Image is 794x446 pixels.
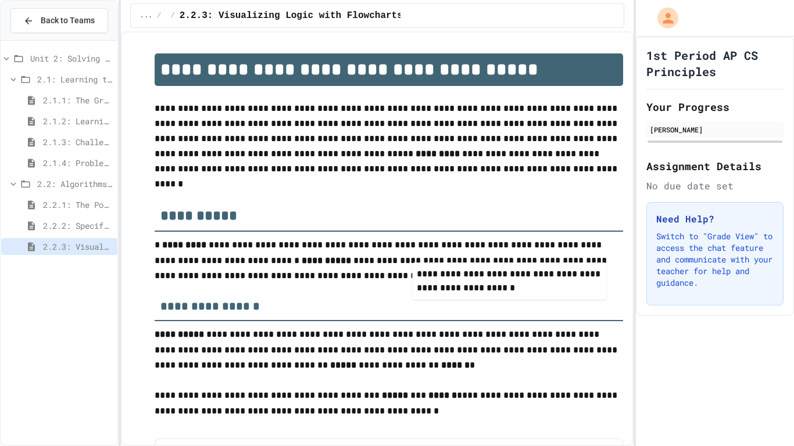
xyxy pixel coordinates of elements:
[30,52,113,64] span: Unit 2: Solving Problems in Computer Science
[43,157,113,169] span: 2.1.4: Problem Solving Practice
[646,99,784,115] h2: Your Progress
[140,11,153,20] span: ...
[37,73,113,85] span: 2.1: Learning to Solve Hard Problems
[645,5,681,31] div: My Account
[646,179,784,193] div: No due date set
[43,136,113,148] span: 2.1.3: Challenge Problem - The Bridge
[10,8,108,33] button: Back to Teams
[745,400,782,434] iframe: chat widget
[43,220,113,232] span: 2.2.2: Specifying Ideas with Pseudocode
[41,15,95,27] span: Back to Teams
[43,199,113,211] span: 2.2.1: The Power of Algorithms
[656,212,774,226] h3: Need Help?
[43,94,113,106] span: 2.1.1: The Growth Mindset
[157,11,161,20] span: /
[646,158,784,174] h2: Assignment Details
[43,115,113,127] span: 2.1.2: Learning to Solve Hard Problems
[171,11,175,20] span: /
[43,240,113,253] span: 2.2.3: Visualizing Logic with Flowcharts
[180,9,403,23] span: 2.2.3: Visualizing Logic with Flowcharts
[656,231,774,289] p: Switch to "Grade View" to access the chat feature and communicate with your teacher for help and ...
[646,47,784,80] h1: 1st Period AP CS Principles
[650,124,780,135] div: [PERSON_NAME]
[37,178,113,190] span: 2.2: Algorithms - from Pseudocode to Flowcharts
